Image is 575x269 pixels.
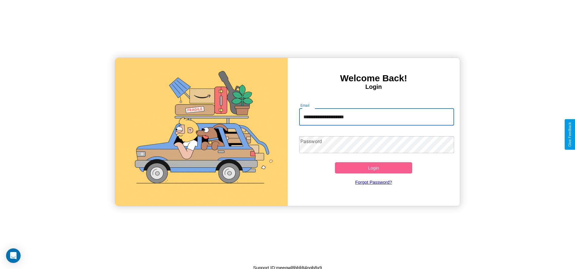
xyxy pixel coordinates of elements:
[335,162,413,173] button: Login
[300,103,310,108] label: Email
[115,58,287,206] img: gif
[288,83,460,90] h4: Login
[6,248,21,263] div: Open Intercom Messenger
[288,73,460,83] h3: Welcome Back!
[568,122,572,147] div: Give Feedback
[296,173,451,191] a: Forgot Password?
